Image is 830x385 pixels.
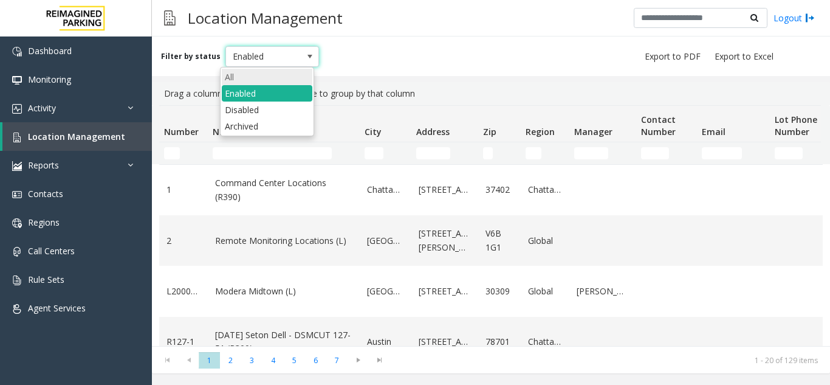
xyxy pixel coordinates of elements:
[28,188,63,199] span: Contacts
[528,183,562,196] a: Chattanooga
[528,285,562,298] a: Global
[12,75,22,85] img: 'icon'
[367,234,404,248] a: [GEOGRAPHIC_DATA]
[166,183,201,196] a: 1
[485,227,513,254] a: V6B 1G1
[697,142,770,164] td: Email Filter
[164,147,180,159] input: Number Filter
[485,285,513,298] a: 30309
[641,114,676,137] span: Contact Number
[369,352,390,369] span: Go to the last page
[12,218,22,228] img: 'icon'
[419,335,471,349] a: [STREET_ADDRESS]
[12,276,22,285] img: 'icon'
[577,285,629,298] a: [PERSON_NAME]
[215,176,352,204] a: Command Center Locations (R390)
[159,82,823,105] div: Drag a column header and drop it here to group by that column
[526,147,541,159] input: Region Filter
[12,247,22,257] img: 'icon'
[213,126,238,137] span: Name
[636,142,697,164] td: Contact Number Filter
[478,142,521,164] td: Zip Filter
[166,335,201,349] a: R127-1
[222,118,312,134] li: Archived
[365,147,383,159] input: City Filter
[805,12,815,24] img: logout
[483,147,493,159] input: Zip Filter
[215,234,352,248] a: Remote Monitoring Locations (L)
[222,102,312,118] li: Disabled
[262,352,284,369] span: Page 4
[710,48,778,65] button: Export to Excel
[28,274,64,285] span: Rule Sets
[222,85,312,102] li: Enabled
[159,142,208,164] td: Number Filter
[645,50,701,63] span: Export to PDF
[164,3,176,33] img: pageIcon
[213,147,332,159] input: Name Filter
[715,50,773,63] span: Export to Excel
[485,335,513,349] a: 78701
[528,335,562,349] a: Chattanooga
[12,190,22,199] img: 'icon'
[12,104,22,114] img: 'icon'
[367,285,404,298] a: [GEOGRAPHIC_DATA]
[326,352,348,369] span: Page 7
[485,183,513,196] a: 37402
[641,147,669,159] input: Contact Number Filter
[164,126,199,137] span: Number
[28,74,71,85] span: Monitoring
[367,183,404,196] a: Chattanooga
[483,126,496,137] span: Zip
[416,126,450,137] span: Address
[574,126,612,137] span: Manager
[166,234,201,248] a: 2
[702,126,725,137] span: Email
[28,245,75,257] span: Call Centers
[12,47,22,57] img: 'icon'
[222,69,312,85] li: All
[182,3,349,33] h3: Location Management
[152,105,830,346] div: Data table
[199,352,220,369] span: Page 1
[702,147,742,159] input: Email Filter
[350,355,366,365] span: Go to the next page
[161,51,221,62] label: Filter by status
[220,352,241,369] span: Page 2
[215,328,352,356] a: [DATE] Seton Dell - DSMCUT 127-51 (R390)
[640,48,705,65] button: Export to PDF
[419,227,471,254] a: [STREET_ADDRESS][PERSON_NAME]
[241,352,262,369] span: Page 3
[28,302,86,314] span: Agent Services
[305,352,326,369] span: Page 6
[28,102,56,114] span: Activity
[419,183,471,196] a: [STREET_ADDRESS]
[28,159,59,171] span: Reports
[521,142,569,164] td: Region Filter
[12,161,22,171] img: 'icon'
[284,352,305,369] span: Page 5
[208,142,360,164] td: Name Filter
[773,12,815,24] a: Logout
[528,234,562,248] a: Global
[526,126,555,137] span: Region
[28,217,60,228] span: Regions
[12,304,22,314] img: 'icon'
[360,142,411,164] td: City Filter
[226,47,300,66] span: Enabled
[775,147,803,159] input: Lot Phone Number Filter
[367,335,404,349] a: Austin
[2,122,152,151] a: Location Management
[569,142,636,164] td: Manager Filter
[166,285,201,298] a: L20000500
[411,142,478,164] td: Address Filter
[348,352,369,369] span: Go to the next page
[574,147,608,159] input: Manager Filter
[365,126,382,137] span: City
[28,45,72,57] span: Dashboard
[397,355,818,366] kendo-pager-info: 1 - 20 of 129 items
[28,131,125,142] span: Location Management
[419,285,471,298] a: [STREET_ADDRESS]
[416,147,450,159] input: Address Filter
[775,114,817,137] span: Lot Phone Number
